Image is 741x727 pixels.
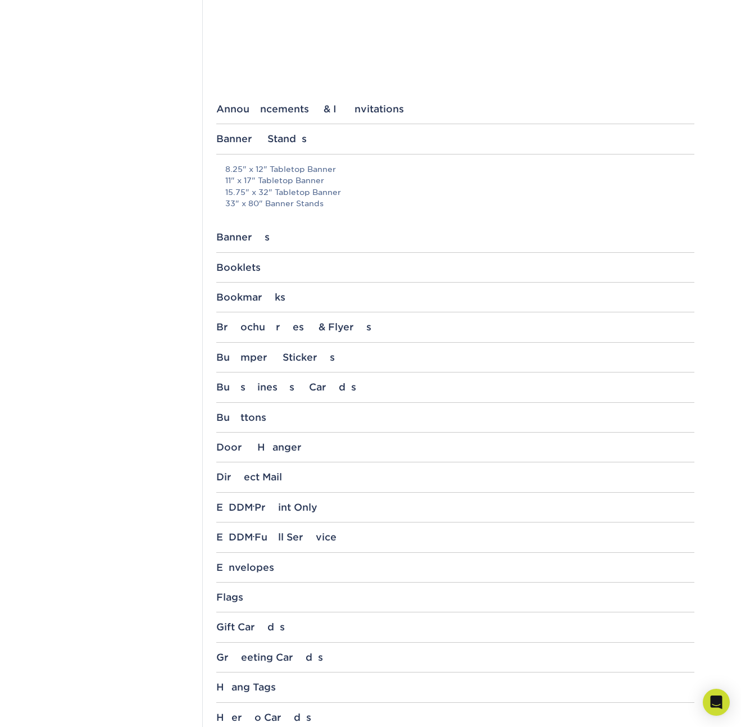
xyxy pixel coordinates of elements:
div: EDDM Full Service [216,531,694,543]
div: Hang Tags [216,681,694,693]
small: ® [253,505,254,510]
div: Flags [216,592,694,603]
div: EDDM Print Only [216,502,694,513]
div: Announcements & Invitations [216,103,694,115]
div: Booklets [216,262,694,273]
div: Direct Mail [216,471,694,483]
div: Open Intercom Messenger [703,689,730,716]
div: Gift Cards [216,621,694,633]
a: 33" x 80" Banner Stands [225,199,324,208]
div: Door Hanger [216,442,694,453]
div: Banners [216,231,694,243]
div: Envelopes [216,562,694,573]
div: Bumper Stickers [216,352,694,363]
small: ® [253,535,254,540]
div: Greeting Cards [216,652,694,663]
div: Business Cards [216,381,694,393]
a: 15.75" x 32" Tabletop Banner [225,188,341,197]
div: Hero Cards [216,712,694,723]
a: 11" x 17" Tabletop Banner [225,176,324,185]
div: Buttons [216,412,694,423]
div: Brochures & Flyers [216,321,694,333]
a: 8.25" x 12" Tabletop Banner [225,165,336,174]
div: Bookmarks [216,292,694,303]
div: Banner Stands [216,133,694,144]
